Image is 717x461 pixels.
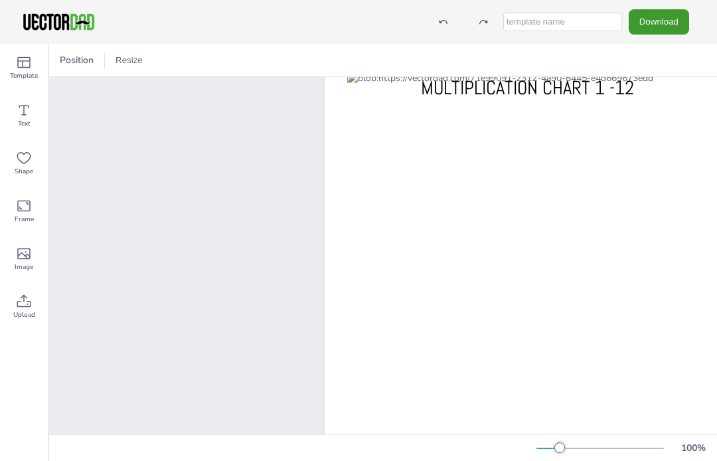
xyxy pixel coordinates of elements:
[15,166,33,177] span: Shape
[421,76,634,100] span: MULTIPLICATION CHART 1 -12
[13,310,35,320] span: Upload
[21,12,96,32] img: VectorDad-1.png
[110,50,148,71] button: Resize
[503,13,622,31] input: template name
[10,70,38,81] span: Template
[677,442,709,454] div: 100 %
[629,9,689,34] button: Download
[18,118,31,129] span: Text
[15,262,33,272] span: Image
[57,54,96,66] span: Position
[15,214,34,225] span: Frame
